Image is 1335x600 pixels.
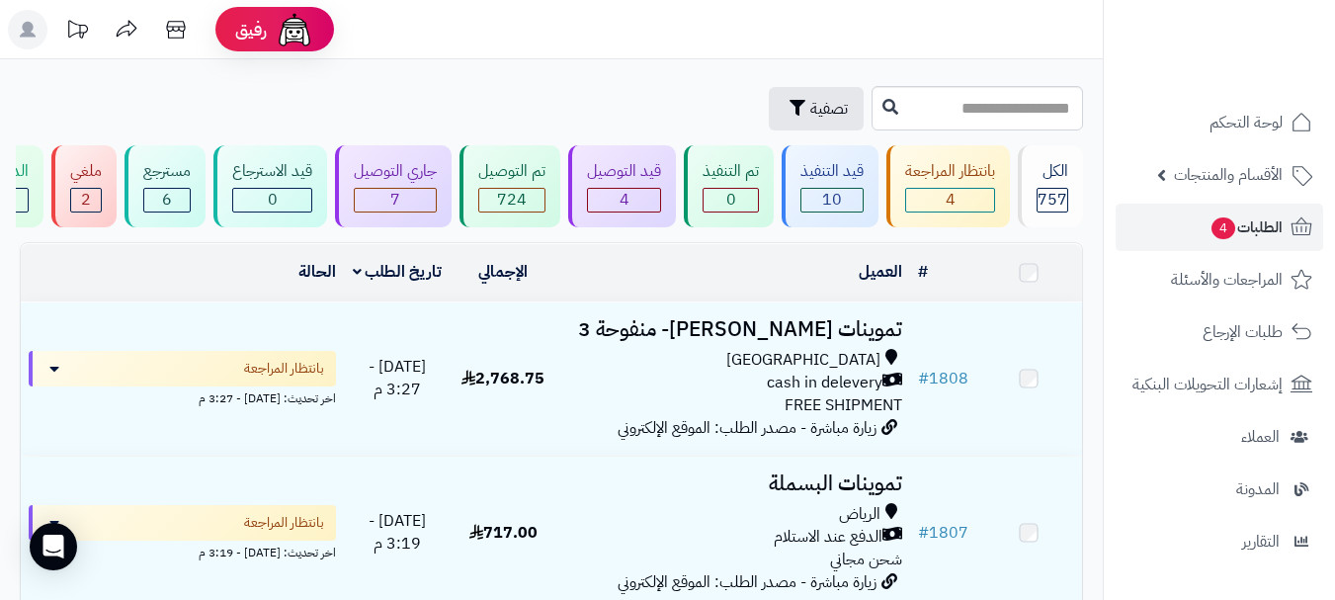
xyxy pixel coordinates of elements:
[1241,423,1280,451] span: العملاء
[144,189,190,212] div: 6
[618,416,876,440] span: زيارة مباشرة - مصدر الطلب: الموقع الإلكتروني
[369,355,426,401] span: [DATE] - 3:27 م
[1116,413,1323,461] a: العملاء
[839,503,880,526] span: الرياض
[810,97,848,121] span: تصفية
[1116,204,1323,251] a: الطلبات4
[1210,214,1283,241] span: الطلبات
[918,367,929,390] span: #
[232,160,312,183] div: قيد الاسترجاع
[704,189,758,212] div: 0
[244,513,324,533] span: بانتظار المراجعة
[47,145,121,227] a: ملغي 2
[767,372,882,394] span: cash in delevery
[355,189,436,212] div: 7
[1014,145,1087,227] a: الكل757
[726,349,880,372] span: [GEOGRAPHIC_DATA]
[1201,28,1316,69] img: logo-2.png
[859,260,902,284] a: العميل
[906,189,994,212] div: 4
[390,188,400,212] span: 7
[461,367,544,390] span: 2,768.75
[918,260,928,284] a: #
[1174,161,1283,189] span: الأقسام والمنتجات
[478,160,545,183] div: تم التوصيل
[918,367,968,390] a: #1808
[1116,99,1323,146] a: لوحة التحكم
[1116,361,1323,408] a: إشعارات التحويلات البنكية
[946,188,956,212] span: 4
[331,145,456,227] a: جاري التوصيل 7
[52,10,102,54] a: تحديثات المنصة
[143,160,191,183] div: مسترجع
[1210,109,1283,136] span: لوحة التحكم
[71,189,101,212] div: 2
[29,541,336,561] div: اخر تحديث: [DATE] - 3:19 م
[30,523,77,570] div: Open Intercom Messenger
[268,188,278,212] span: 0
[680,145,778,227] a: تم التنفيذ 0
[778,145,882,227] a: قيد التنفيذ 10
[275,10,314,49] img: ai-face.png
[235,18,267,42] span: رفيق
[1116,256,1323,303] a: المراجعات والأسئلة
[1116,308,1323,356] a: طلبات الإرجاع
[121,145,209,227] a: مسترجع 6
[726,188,736,212] span: 0
[830,548,902,571] span: شحن مجاني
[353,260,443,284] a: تاريخ الطلب
[70,160,102,183] div: ملغي
[1132,371,1283,398] span: إشعارات التحويلات البنكية
[905,160,995,183] div: بانتظار المراجعة
[918,521,929,545] span: #
[618,570,876,594] span: زيارة مباشرة - مصدر الطلب: الموقع الإلكتروني
[587,160,661,183] div: قيد التوصيل
[1116,518,1323,565] a: التقارير
[209,145,331,227] a: قيد الاسترجاع 0
[918,521,968,545] a: #1807
[588,189,660,212] div: 4
[244,359,324,379] span: بانتظار المراجعة
[1038,188,1067,212] span: 757
[785,393,902,417] span: FREE SHIPMENT
[564,318,902,341] h3: تموينات [PERSON_NAME]- منفوحة 3
[233,189,311,212] div: 0
[456,145,564,227] a: تم التوصيل 724
[478,260,528,284] a: الإجمالي
[479,189,544,212] div: 724
[497,188,527,212] span: 724
[801,189,863,212] div: 10
[469,521,538,545] span: 717.00
[1116,466,1323,513] a: المدونة
[29,386,336,407] div: اخر تحديث: [DATE] - 3:27 م
[1171,266,1283,294] span: المراجعات والأسئلة
[703,160,759,183] div: تم التنفيذ
[1210,216,1236,240] span: 4
[1037,160,1068,183] div: الكل
[564,145,680,227] a: قيد التوصيل 4
[882,145,1014,227] a: بانتظار المراجعة 4
[774,526,882,549] span: الدفع عند الاستلام
[354,160,437,183] div: جاري التوصيل
[564,472,902,495] h3: تموينات البسملة
[1236,475,1280,503] span: المدونة
[1203,318,1283,346] span: طلبات الإرجاع
[1242,528,1280,556] span: التقارير
[369,509,426,556] span: [DATE] - 3:19 م
[769,87,864,130] button: تصفية
[800,160,864,183] div: قيد التنفيذ
[162,188,172,212] span: 6
[822,188,842,212] span: 10
[620,188,629,212] span: 4
[81,188,91,212] span: 2
[298,260,336,284] a: الحالة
